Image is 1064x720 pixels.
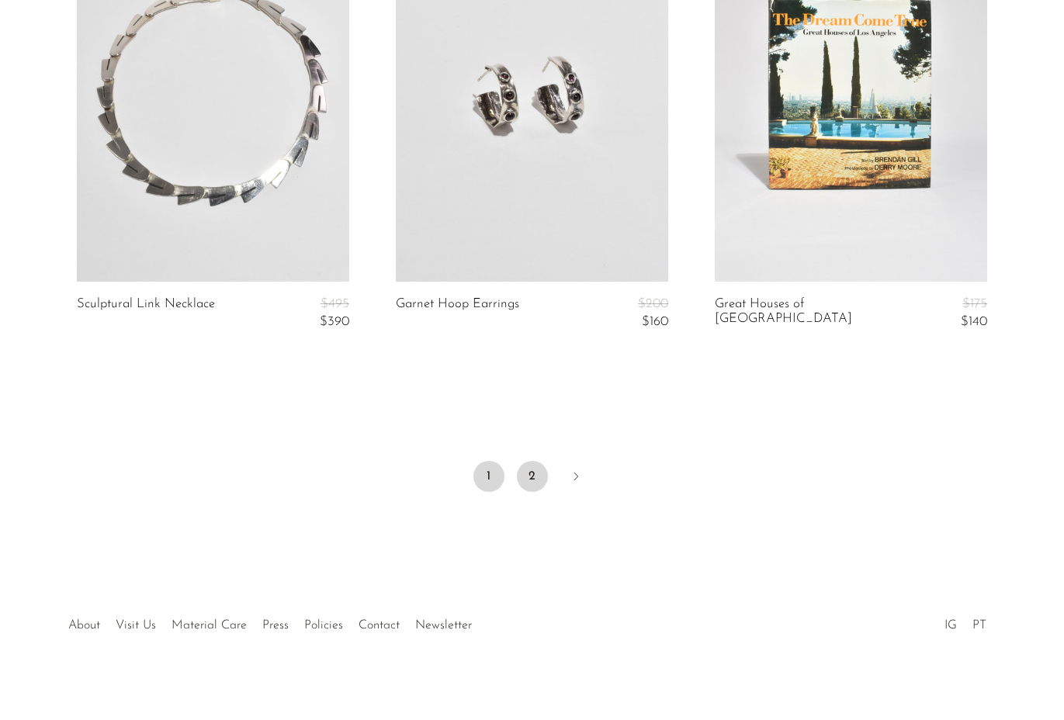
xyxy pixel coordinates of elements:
[321,297,349,310] span: $495
[962,297,987,310] span: $175
[638,297,668,310] span: $200
[61,607,480,636] ul: Quick links
[320,315,349,328] span: $390
[560,461,591,495] a: Next
[262,619,289,632] a: Press
[304,619,343,632] a: Policies
[172,619,247,632] a: Material Care
[396,297,519,329] a: Garnet Hoop Earrings
[359,619,400,632] a: Contact
[961,315,987,328] span: $140
[77,297,215,329] a: Sculptural Link Necklace
[473,461,504,492] span: 1
[116,619,156,632] a: Visit Us
[715,297,896,329] a: Great Houses of [GEOGRAPHIC_DATA]
[944,619,957,632] a: IG
[642,315,668,328] span: $160
[68,619,100,632] a: About
[972,619,986,632] a: PT
[517,461,548,492] a: 2
[937,607,994,636] ul: Social Medias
